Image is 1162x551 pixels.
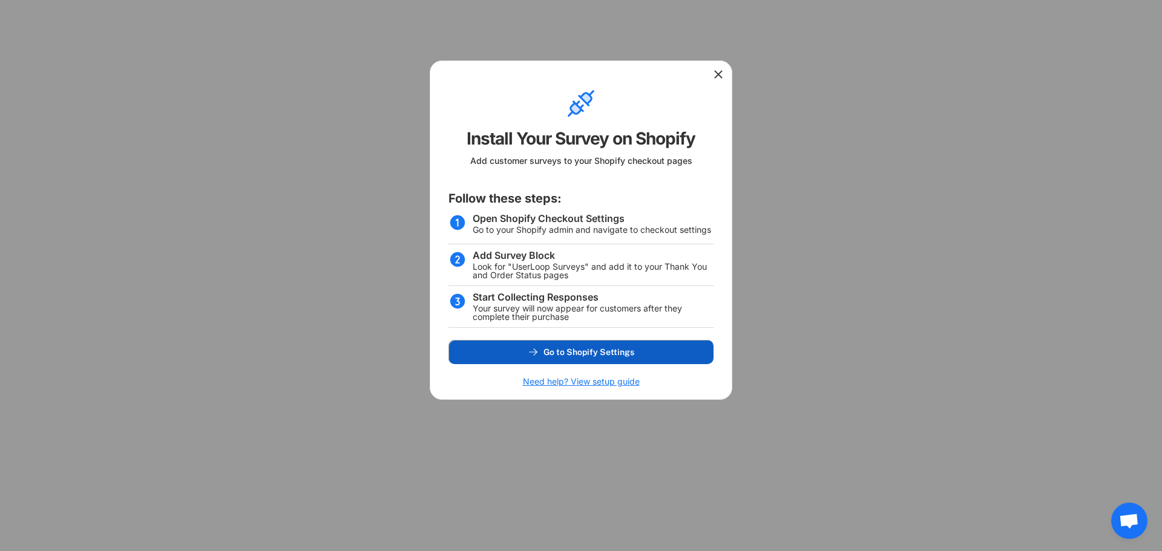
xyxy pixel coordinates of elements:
div: Start Collecting Responses [473,292,599,302]
div: チャットを開く [1111,503,1147,539]
div: Add customer surveys to your Shopify checkout pages [470,155,692,172]
div: Your survey will now appear for customers after they complete their purchase [473,304,714,321]
button: Go to Shopify Settings [448,340,714,364]
div: Add Survey Block [473,250,555,260]
span: Go to Shopify Settings [543,348,634,356]
div: Go to your Shopify admin and navigate to checkout settings [473,226,711,234]
div: Follow these steps: [448,191,562,207]
div: Install Your Survey on Shopify [467,128,695,149]
div: Look for "UserLoop Surveys" and add it to your Thank You and Order Status pages [473,262,714,279]
div: Open Shopify Checkout Settings [473,214,625,223]
h6: Need help? View setup guide [523,376,640,387]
